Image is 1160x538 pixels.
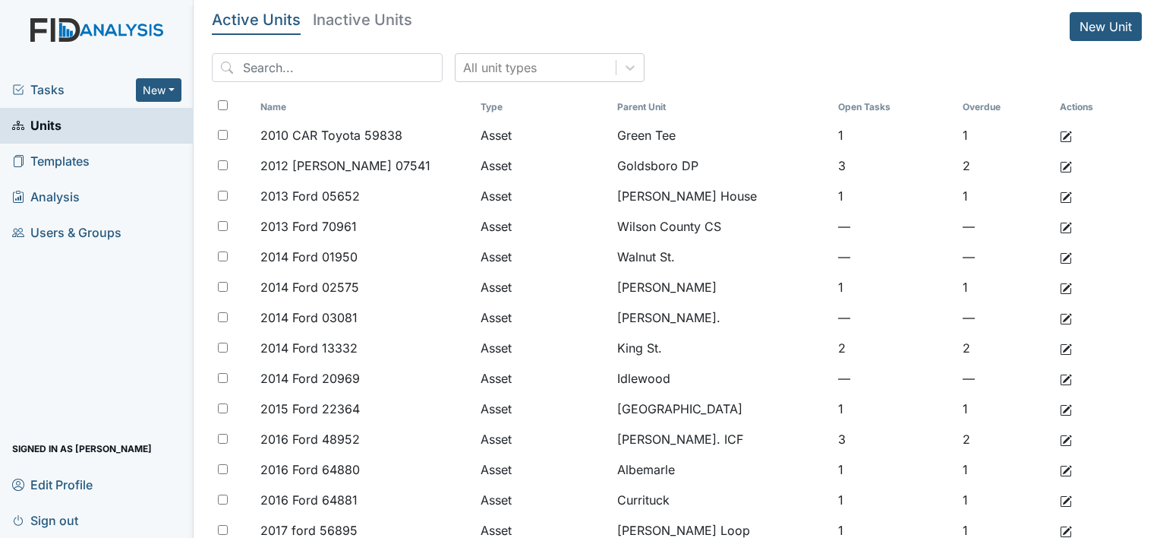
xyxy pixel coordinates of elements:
td: 1 [832,181,957,211]
td: Asset [474,363,611,394]
td: Asset [474,272,611,302]
td: 1 [957,120,1054,150]
td: 2 [957,424,1054,454]
td: King St. [611,333,831,363]
span: 2015 Ford 22364 [260,400,360,418]
span: 2013 Ford 70961 [260,217,357,236]
td: 1 [957,454,1054,485]
button: New [136,78,181,102]
td: — [832,302,957,333]
td: — [832,363,957,394]
span: 2016 Ford 48952 [260,430,360,448]
span: Analysis [12,185,80,209]
td: — [832,242,957,272]
span: Templates [12,150,90,173]
td: Asset [474,181,611,211]
td: 1 [957,485,1054,515]
td: Wilson County CS [611,211,831,242]
span: 2014 Ford 02575 [260,278,359,296]
td: — [957,242,1054,272]
td: — [957,211,1054,242]
span: 2012 [PERSON_NAME] 07541 [260,157,430,175]
td: — [957,363,1054,394]
td: [PERSON_NAME]. [611,302,831,333]
td: Currituck [611,485,831,515]
span: 2016 Ford 64881 [260,491,358,509]
span: Sign out [12,508,78,532]
th: Toggle SortBy [254,94,474,120]
a: New Unit [1070,12,1142,41]
td: Walnut St. [611,242,831,272]
td: Asset [474,454,611,485]
td: Asset [474,424,611,454]
span: 2014 Ford 03081 [260,309,358,327]
td: Asset [474,150,611,181]
td: 1 [832,120,957,150]
th: Toggle SortBy [611,94,831,120]
td: Asset [474,120,611,150]
span: 2010 CAR Toyota 59838 [260,126,402,144]
th: Toggle SortBy [832,94,957,120]
td: [GEOGRAPHIC_DATA] [611,394,831,424]
td: Green Tee [611,120,831,150]
span: Units [12,114,61,138]
td: Idlewood [611,363,831,394]
a: Tasks [12,81,136,99]
td: [PERSON_NAME] House [611,181,831,211]
span: 2014 Ford 01950 [260,248,358,266]
h5: Active Units [212,12,301,27]
td: 1 [957,272,1054,302]
input: Search... [212,53,443,82]
span: Edit Profile [12,473,93,496]
td: Asset [474,211,611,242]
td: Asset [474,302,611,333]
th: Actions [1054,94,1130,120]
td: Asset [474,394,611,424]
span: 2013 Ford 05652 [260,187,360,205]
td: Goldsboro DP [611,150,831,181]
td: 2 [957,333,1054,363]
td: 1 [832,272,957,302]
td: 1 [832,454,957,485]
td: [PERSON_NAME] [611,272,831,302]
td: 1 [957,181,1054,211]
td: 1 [957,394,1054,424]
td: 3 [832,424,957,454]
span: Users & Groups [12,221,121,245]
td: [PERSON_NAME]. ICF [611,424,831,454]
td: 3 [832,150,957,181]
span: 2014 Ford 13332 [260,339,358,357]
td: 2 [957,150,1054,181]
td: — [957,302,1054,333]
td: 1 [832,394,957,424]
td: 1 [832,485,957,515]
span: 2016 Ford 64880 [260,460,360,479]
td: Asset [474,485,611,515]
td: Asset [474,333,611,363]
td: 2 [832,333,957,363]
input: Toggle All Rows Selected [218,100,228,110]
span: 2014 Ford 20969 [260,369,360,388]
td: Asset [474,242,611,272]
td: Albemarle [611,454,831,485]
th: Toggle SortBy [957,94,1054,120]
div: All unit types [463,59,537,77]
span: Signed in as [PERSON_NAME] [12,437,152,460]
td: — [832,211,957,242]
th: Toggle SortBy [474,94,611,120]
h5: Inactive Units [313,12,412,27]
